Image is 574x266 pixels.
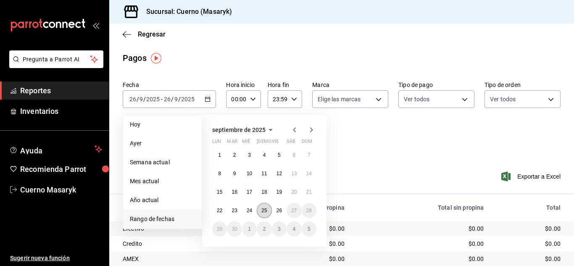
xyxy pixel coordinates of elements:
[232,208,237,213] abbr: 23 de septiembre de 2025
[276,171,282,176] abbr: 12 de septiembre de 2025
[272,184,287,200] button: 19 de septiembre de 2025
[306,171,312,176] abbr: 14 de septiembre de 2025
[263,226,266,232] abbr: 2 de octubre de 2025
[308,226,311,232] abbr: 5 de octubre de 2025
[130,215,195,224] span: Rango de fechas
[232,226,237,232] abbr: 30 de septiembre de 2025
[139,96,143,103] input: --
[6,61,103,70] a: Pregunta a Parrot AI
[257,139,306,147] abbr: jueves
[398,82,474,88] label: Tipo de pago
[272,139,279,147] abbr: viernes
[174,96,178,103] input: --
[272,147,287,163] button: 5 de septiembre de 2025
[217,226,222,232] abbr: 29 de septiembre de 2025
[358,255,484,263] div: $0.00
[276,208,282,213] abbr: 26 de septiembre de 2025
[212,221,227,237] button: 29 de septiembre de 2025
[227,221,242,237] button: 30 de septiembre de 2025
[268,82,302,88] label: Hora fin
[23,55,90,64] span: Pregunta a Parrot AI
[248,152,251,158] abbr: 3 de septiembre de 2025
[10,254,102,263] span: Sugerir nueva función
[163,96,171,103] input: --
[302,139,312,147] abbr: domingo
[291,171,297,176] abbr: 13 de septiembre de 2025
[226,82,261,88] label: Hora inicio
[227,147,242,163] button: 2 de septiembre de 2025
[137,96,139,103] span: /
[287,203,301,218] button: 27 de septiembre de 2025
[227,166,242,181] button: 9 de septiembre de 2025
[146,96,160,103] input: ----
[484,82,561,88] label: Tipo de orden
[9,50,103,68] button: Pregunta a Parrot AI
[272,221,287,237] button: 3 de octubre de 2025
[308,152,311,158] abbr: 7 de septiembre de 2025
[287,147,301,163] button: 6 de septiembre de 2025
[161,96,163,103] span: -
[212,147,227,163] button: 1 de septiembre de 2025
[242,203,257,218] button: 24 de septiembre de 2025
[227,203,242,218] button: 23 de septiembre de 2025
[20,85,102,96] span: Reportes
[272,203,287,218] button: 26 de septiembre de 2025
[138,30,166,38] span: Regresar
[497,240,561,248] div: $0.00
[261,208,267,213] abbr: 25 de septiembre de 2025
[212,184,227,200] button: 15 de septiembre de 2025
[140,7,232,17] h3: Sucursal: Cuerno (Masaryk)
[227,139,237,147] abbr: martes
[257,147,271,163] button: 4 de septiembre de 2025
[248,226,251,232] abbr: 1 de octubre de 2025
[123,255,263,263] div: AMEX
[497,204,561,211] div: Total
[212,203,227,218] button: 22 de septiembre de 2025
[278,152,281,158] abbr: 5 de septiembre de 2025
[227,184,242,200] button: 16 de septiembre de 2025
[217,189,222,195] abbr: 15 de septiembre de 2025
[291,189,297,195] abbr: 20 de septiembre de 2025
[247,208,252,213] abbr: 24 de septiembre de 2025
[287,166,301,181] button: 13 de septiembre de 2025
[404,95,429,103] span: Ver todos
[358,204,484,211] div: Total sin propina
[276,189,282,195] abbr: 19 de septiembre de 2025
[287,139,295,147] abbr: sábado
[272,166,287,181] button: 12 de septiembre de 2025
[490,95,516,103] span: Ver todos
[212,139,221,147] abbr: lunes
[302,203,316,218] button: 28 de septiembre de 2025
[123,52,147,64] div: Pagos
[20,163,102,175] span: Recomienda Parrot
[302,147,316,163] button: 7 de septiembre de 2025
[178,96,181,103] span: /
[218,171,221,176] abbr: 8 de septiembre de 2025
[20,105,102,117] span: Inventarios
[318,95,361,103] span: Elige las marcas
[218,152,221,158] abbr: 1 de septiembre de 2025
[292,152,295,158] abbr: 6 de septiembre de 2025
[181,96,195,103] input: ----
[130,196,195,205] span: Año actual
[257,203,271,218] button: 25 de septiembre de 2025
[257,221,271,237] button: 2 de octubre de 2025
[130,177,195,186] span: Mes actual
[278,226,281,232] abbr: 3 de octubre de 2025
[123,30,166,38] button: Regresar
[212,125,276,135] button: septiembre de 2025
[358,240,484,248] div: $0.00
[276,255,345,263] div: $0.00
[306,208,312,213] abbr: 28 de septiembre de 2025
[242,221,257,237] button: 1 de octubre de 2025
[287,221,301,237] button: 4 de octubre de 2025
[212,126,266,133] span: septiembre de 2025
[129,96,137,103] input: --
[130,139,195,148] span: Ayer
[503,171,561,182] span: Exportar a Excel
[358,224,484,233] div: $0.00
[291,208,297,213] abbr: 27 de septiembre de 2025
[232,189,237,195] abbr: 16 de septiembre de 2025
[312,82,388,88] label: Marca
[497,224,561,233] div: $0.00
